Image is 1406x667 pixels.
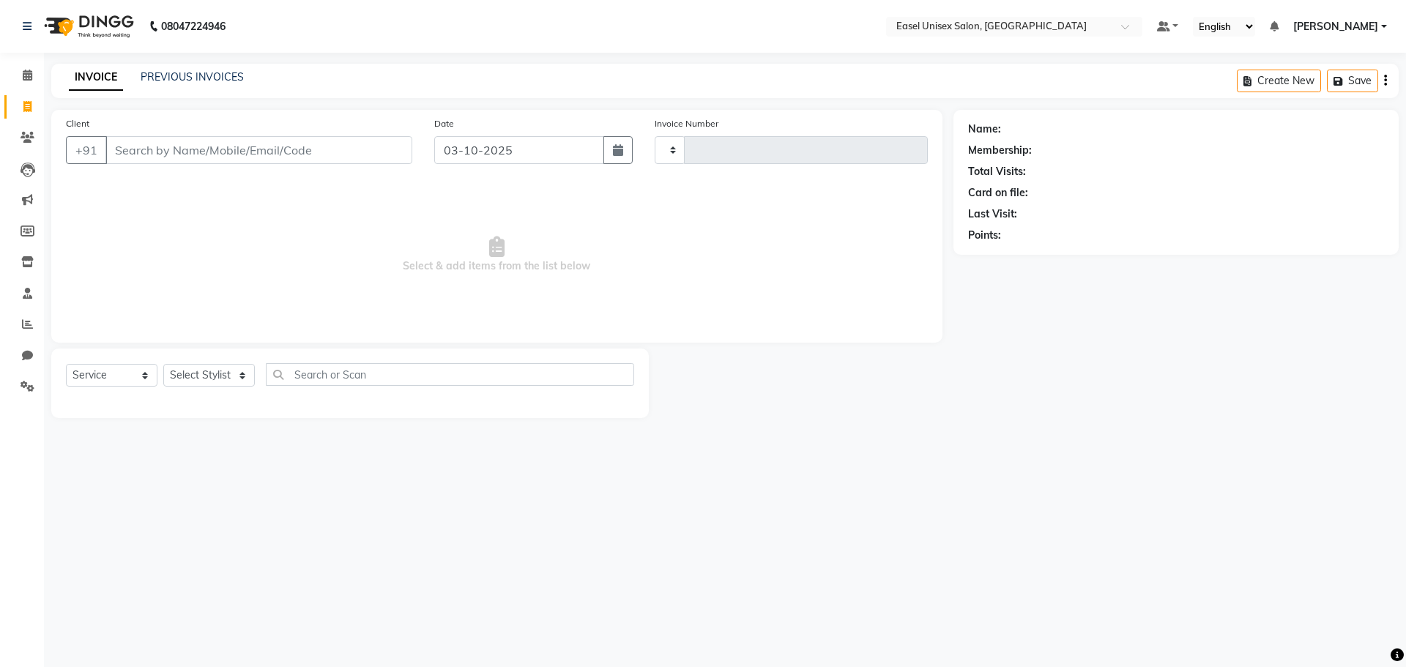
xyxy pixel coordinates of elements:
div: Membership: [968,143,1032,158]
label: Date [434,117,454,130]
div: Card on file: [968,185,1028,201]
span: Select & add items from the list below [66,182,928,328]
b: 08047224946 [161,6,226,47]
img: logo [37,6,138,47]
label: Invoice Number [655,117,718,130]
span: [PERSON_NAME] [1293,19,1378,34]
div: Points: [968,228,1001,243]
input: Search or Scan [266,363,634,386]
button: +91 [66,136,107,164]
div: Name: [968,122,1001,137]
a: INVOICE [69,64,123,91]
button: Create New [1237,70,1321,92]
div: Last Visit: [968,206,1017,222]
label: Client [66,117,89,130]
button: Save [1327,70,1378,92]
div: Total Visits: [968,164,1026,179]
input: Search by Name/Mobile/Email/Code [105,136,412,164]
a: PREVIOUS INVOICES [141,70,244,83]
